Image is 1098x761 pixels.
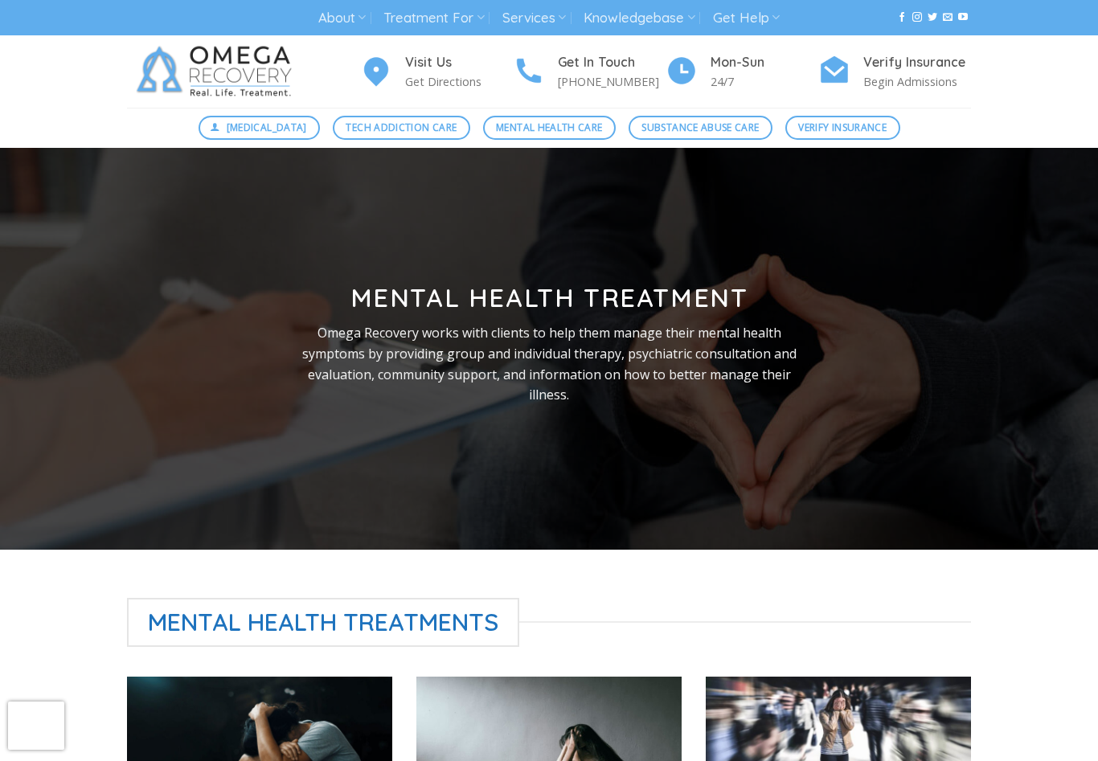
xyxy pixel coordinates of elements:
a: Tech Addiction Care [333,116,470,140]
a: Substance Abuse Care [629,116,772,140]
a: Get Help [713,3,780,33]
a: Verify Insurance Begin Admissions [818,52,971,92]
strong: Mental Health Treatment [350,281,748,313]
a: Get In Touch [PHONE_NUMBER] [513,52,666,92]
span: Substance Abuse Care [641,120,759,135]
a: [MEDICAL_DATA] [199,116,321,140]
p: Omega Recovery works with clients to help them manage their mental health symptoms by providing g... [289,323,809,405]
a: Follow on Facebook [897,12,907,23]
p: Begin Admissions [863,72,971,91]
a: Visit Us Get Directions [360,52,513,92]
p: 24/7 [711,72,818,91]
p: [PHONE_NUMBER] [558,72,666,91]
a: Verify Insurance [785,116,900,140]
a: Knowledgebase [584,3,694,33]
a: Follow on Instagram [912,12,922,23]
span: [MEDICAL_DATA] [227,120,307,135]
h4: Visit Us [405,52,513,73]
span: Mental Health Treatments [127,598,519,647]
a: Follow on Twitter [928,12,937,23]
a: Send us an email [943,12,953,23]
span: Mental Health Care [496,120,602,135]
a: Treatment For [383,3,484,33]
h4: Get In Touch [558,52,666,73]
img: Omega Recovery [127,35,308,108]
span: Verify Insurance [798,120,887,135]
h4: Mon-Sun [711,52,818,73]
a: Mental Health Care [483,116,616,140]
h4: Verify Insurance [863,52,971,73]
a: About [318,3,366,33]
a: Services [502,3,566,33]
span: Tech Addiction Care [346,120,457,135]
a: Follow on YouTube [958,12,968,23]
p: Get Directions [405,72,513,91]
